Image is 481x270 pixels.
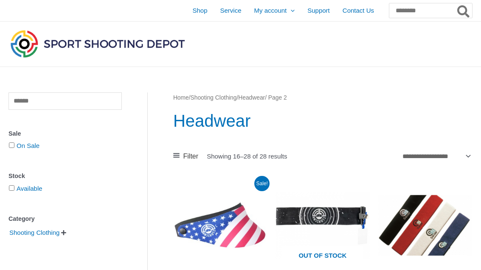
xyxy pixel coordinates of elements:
span:  [61,230,66,236]
input: On Sale [9,142,14,148]
span: Shooting Clothing [8,225,60,240]
span: Out of stock [282,246,363,266]
div: Category [8,213,122,225]
a: Headwear [238,95,265,101]
p: Showing 16–28 of 28 results [207,153,287,159]
button: Search [456,3,472,18]
div: Stock [8,170,122,182]
span: Filter [183,150,199,163]
h1: Headwear [173,109,472,133]
img: Sport Shooting Depot [8,28,187,59]
div: Sale [8,128,122,140]
span: Sale! [254,176,270,191]
a: Filter [173,150,198,163]
nav: Breadcrumb [173,92,472,103]
a: On Sale [17,142,39,149]
a: Shooting Clothing [191,95,237,101]
a: Available [17,185,42,192]
select: Shop order [399,150,472,162]
input: Available [9,185,14,191]
a: Home [173,95,189,101]
a: Shooting Clothing [8,228,60,236]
